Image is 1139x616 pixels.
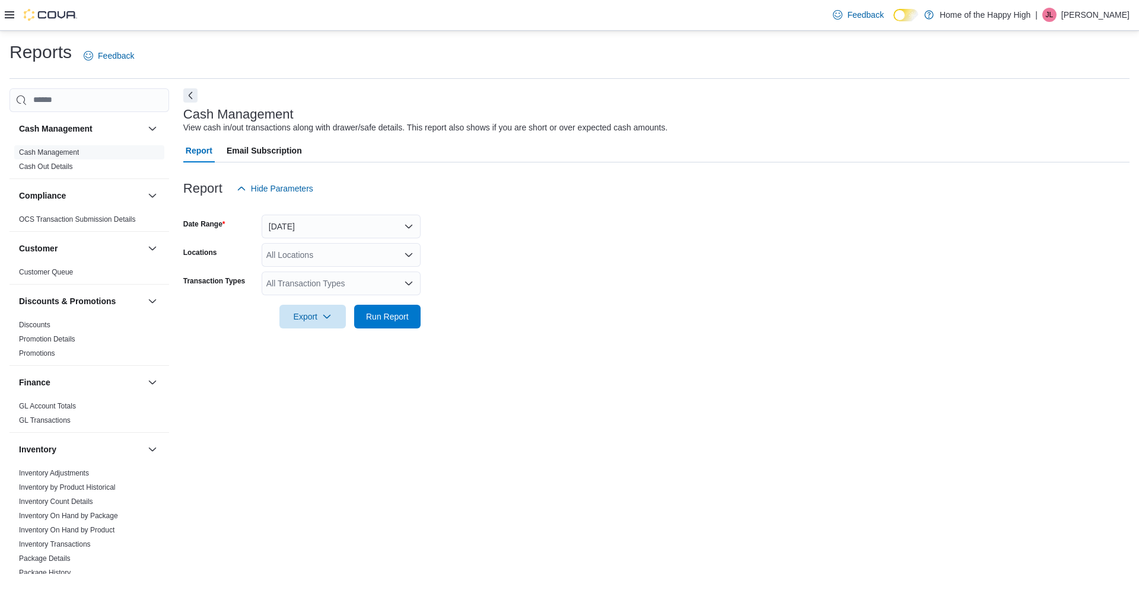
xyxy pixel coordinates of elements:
button: Cash Management [145,122,160,136]
span: Promotion Details [19,334,75,344]
span: GL Account Totals [19,401,76,411]
button: Customer [19,242,143,254]
span: Discounts [19,320,50,330]
p: | [1035,8,1038,22]
h3: Customer [19,242,58,254]
p: Home of the Happy High [940,8,1030,22]
button: [DATE] [262,215,421,238]
button: Compliance [145,189,160,203]
a: Feedback [828,3,888,27]
span: Report [186,139,212,162]
button: Next [183,88,198,103]
div: View cash in/out transactions along with drawer/safe details. This report also shows if you are s... [183,122,668,134]
button: Hide Parameters [232,177,318,200]
button: Customer [145,241,160,256]
a: Cash Management [19,148,79,157]
span: Feedback [847,9,883,21]
div: Finance [9,399,169,432]
a: Package Details [19,554,71,563]
span: Dark Mode [893,21,894,22]
h3: Cash Management [19,123,93,135]
span: Inventory On Hand by Product [19,525,114,535]
div: Customer [9,265,169,284]
h3: Cash Management [183,107,294,122]
label: Date Range [183,219,225,229]
a: GL Account Totals [19,402,76,410]
img: Cova [24,9,77,21]
a: Feedback [79,44,139,68]
span: Hide Parameters [251,183,313,194]
h3: Finance [19,376,50,388]
button: Inventory [19,443,143,455]
a: Inventory Count Details [19,497,93,506]
button: Finance [145,375,160,390]
a: Inventory Transactions [19,540,91,548]
button: Discounts & Promotions [145,294,160,308]
button: Finance [19,376,143,388]
a: Customer Queue [19,268,73,276]
span: Email Subscription [227,139,302,162]
button: Inventory [145,442,160,457]
h3: Report [183,181,222,196]
a: Inventory On Hand by Package [19,512,118,520]
button: Discounts & Promotions [19,295,143,307]
a: Promotions [19,349,55,358]
button: Open list of options [404,279,413,288]
h1: Reports [9,40,72,64]
a: OCS Transaction Submission Details [19,215,136,224]
button: Compliance [19,190,143,202]
div: Compliance [9,212,169,231]
button: Cash Management [19,123,143,135]
a: Promotion Details [19,335,75,343]
a: Inventory On Hand by Product [19,526,114,534]
span: Run Report [366,311,409,323]
h3: Compliance [19,190,66,202]
div: Julia Lebek [1042,8,1057,22]
span: Inventory On Hand by Package [19,511,118,521]
span: Export [287,305,339,328]
button: Export [279,305,346,328]
h3: Inventory [19,443,56,455]
a: Inventory by Product Historical [19,483,116,491]
a: Package History [19,569,71,577]
input: Dark Mode [893,9,918,21]
h3: Discounts & Promotions [19,295,116,307]
div: Cash Management [9,145,169,178]
span: JL [1046,8,1054,22]
span: Package History [19,568,71,577]
span: Inventory Adjustments [19,468,89,478]
span: Feedback [98,50,134,62]
label: Locations [183,248,217,257]
a: Inventory Adjustments [19,469,89,477]
a: GL Transactions [19,416,71,425]
a: Discounts [19,321,50,329]
a: Cash Out Details [19,162,73,171]
button: Run Report [354,305,421,328]
span: Customer Queue [19,267,73,277]
p: [PERSON_NAME] [1061,8,1130,22]
button: Open list of options [404,250,413,260]
span: Inventory Count Details [19,497,93,506]
div: Discounts & Promotions [9,318,169,365]
label: Transaction Types [183,276,245,286]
